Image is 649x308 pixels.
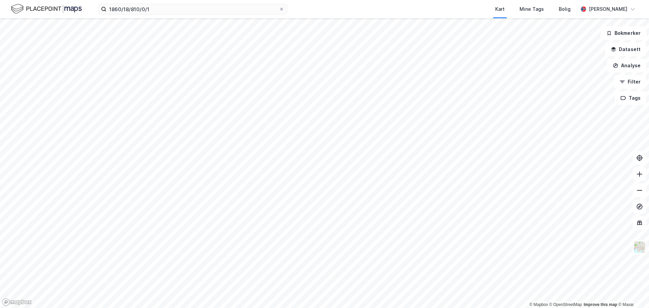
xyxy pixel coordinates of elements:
button: Analyse [607,59,646,72]
img: logo.f888ab2527a4732fd821a326f86c7f29.svg [11,3,82,15]
button: Tags [615,91,646,105]
input: Søk på adresse, matrikkel, gårdeiere, leietakere eller personer [106,4,279,14]
div: Kontrollprogram for chat [615,276,649,308]
img: Z [633,241,646,254]
div: Mine Tags [520,5,544,13]
button: Datasett [605,43,646,56]
a: Mapbox [529,302,548,307]
button: Bokmerker [601,26,646,40]
a: OpenStreetMap [549,302,582,307]
iframe: Chat Widget [615,276,649,308]
div: Bolig [559,5,571,13]
div: Kart [495,5,505,13]
a: Mapbox homepage [2,298,32,306]
button: Filter [614,75,646,89]
a: Improve this map [584,302,617,307]
div: [PERSON_NAME] [589,5,627,13]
